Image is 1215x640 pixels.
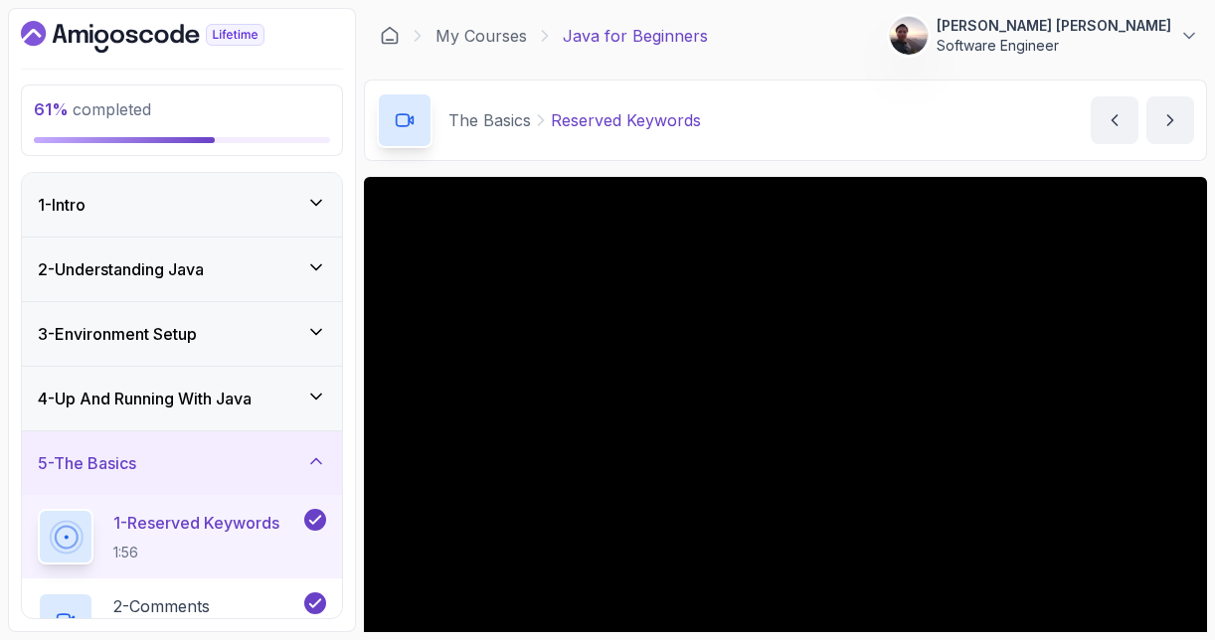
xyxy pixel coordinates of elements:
[1091,96,1138,144] button: previous content
[22,431,342,495] button: 5-The Basics
[22,367,342,430] button: 4-Up And Running With Java
[113,594,210,618] p: 2 - Comments
[113,543,279,562] p: 1:56
[22,302,342,366] button: 3-Environment Setup
[34,99,151,119] span: completed
[937,36,1171,56] p: Software Engineer
[38,387,252,410] h3: 4 - Up And Running With Java
[38,451,136,475] h3: 5 - The Basics
[22,238,342,301] button: 2-Understanding Java
[551,108,701,132] p: Reserved Keywords
[1146,96,1194,144] button: next content
[448,108,531,132] p: The Basics
[38,193,86,217] h3: 1 - Intro
[937,16,1171,36] p: [PERSON_NAME] [PERSON_NAME]
[890,17,928,55] img: user profile image
[380,26,400,46] a: Dashboard
[38,257,204,281] h3: 2 - Understanding Java
[34,99,69,119] span: 61 %
[563,24,708,48] p: Java for Beginners
[38,322,197,346] h3: 3 - Environment Setup
[889,16,1199,56] button: user profile image[PERSON_NAME] [PERSON_NAME]Software Engineer
[21,21,310,53] a: Dashboard
[22,173,342,237] button: 1-Intro
[113,511,279,535] p: 1 - Reserved Keywords
[38,509,326,564] button: 1-Reserved Keywords1:56
[435,24,527,48] a: My Courses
